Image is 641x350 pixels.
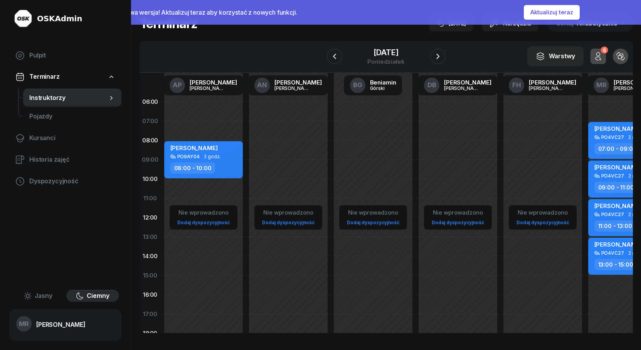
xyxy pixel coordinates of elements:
[35,291,52,301] span: Jasny
[259,208,318,218] div: Nie wprowadzono
[344,208,402,218] div: Nie wprowadzono
[353,82,362,88] span: BG
[140,304,161,324] div: 17:00
[9,172,121,191] a: Dyspozycyjność
[274,86,311,91] div: [PERSON_NAME]
[140,150,161,169] div: 09:00
[140,17,197,30] h1: Terminarz
[9,68,121,86] a: Terminarz
[529,86,566,91] div: [PERSON_NAME]
[513,206,572,229] button: Nie wprowadzonoDodaj dyspozycyjność
[418,75,498,95] a: DB[PERSON_NAME][PERSON_NAME]
[9,129,121,147] a: Kursanci
[29,133,115,143] span: Kursanci
[29,176,115,186] span: Dyspozycyjność
[259,206,318,229] button: Nie wprowadzonoDodaj dyspozycyjność
[444,79,491,85] div: [PERSON_NAME]
[9,150,121,169] a: Historia zajęć
[259,218,318,227] a: Dodaj dyspozycyjność
[140,285,161,304] div: 16:00
[170,144,218,152] span: [PERSON_NAME]
[87,291,109,301] span: Ciemny
[173,82,182,88] span: AP
[12,290,65,302] button: Jasny
[367,49,404,56] div: [DATE]
[527,46,584,66] button: Warstwy
[503,75,582,95] a: FH[PERSON_NAME][PERSON_NAME]
[594,182,638,193] div: 09:00 - 11:00
[427,82,436,88] span: DB
[177,154,200,159] div: PO9AY04
[82,8,298,16] span: Dostępna jest nowa wersja! Aktualizuj teraz aby korzystać z nowych funkcji.
[29,72,60,82] span: Terminarz
[140,131,161,150] div: 08:00
[190,79,237,85] div: [PERSON_NAME]
[529,79,576,85] div: [PERSON_NAME]
[23,89,121,107] a: Instruktorzy
[174,206,233,229] button: Nie wprowadzonoDodaj dyspozycyjność
[140,324,161,343] div: 18:00
[190,86,227,91] div: [PERSON_NAME]
[174,218,233,227] a: Dodaj dyspozycyjność
[601,173,624,178] div: PO4VC27
[594,220,636,232] div: 11:00 - 13:00
[29,112,115,122] span: Pojazdy
[344,218,402,227] a: Dodaj dyspozycyjność
[274,79,322,85] div: [PERSON_NAME]
[140,208,161,227] div: 12:00
[14,9,32,28] img: logo-light@2x.png
[23,107,121,126] a: Pojazdy
[591,49,606,64] button: 5
[29,155,115,165] span: Historia zajęć
[370,79,396,85] div: Beniamin
[370,86,396,91] div: Górski
[36,321,86,328] div: [PERSON_NAME]
[524,5,580,20] button: Aktualizuj teraz
[140,227,161,247] div: 13:00
[429,218,487,227] a: Dodaj dyspozycyjność
[367,59,404,64] div: poniedziałek
[9,46,121,65] a: Pulpit
[140,92,161,112] div: 06:00
[37,13,82,24] div: OSKAdmin
[19,321,29,327] span: MR
[170,162,215,174] div: 08:00 - 10:00
[204,154,220,159] span: 2 godz.
[163,75,243,95] a: AP[PERSON_NAME][PERSON_NAME]
[513,208,572,218] div: Nie wprowadzono
[513,218,572,227] a: Dodaj dyspozycyjność
[344,206,402,229] button: Nie wprowadzonoDodaj dyspozycyjność
[66,290,119,302] button: Ciemny
[536,51,575,61] div: Warstwy
[174,208,233,218] div: Nie wprowadzono
[140,247,161,266] div: 14:00
[140,189,161,208] div: 11:00
[601,250,624,255] div: PO4VC27
[140,112,161,131] div: 07:00
[257,82,267,88] span: AN
[140,266,161,285] div: 15:00
[29,51,115,61] span: Pulpit
[594,143,641,154] div: 07:00 - 09:00
[248,75,328,95] a: AN[PERSON_NAME][PERSON_NAME]
[601,47,608,54] div: 5
[512,82,521,88] span: FH
[596,82,607,88] span: MR
[601,212,624,217] div: PO4VC27
[594,259,637,270] div: 13:00 - 15:00
[140,169,161,189] div: 10:00
[429,206,487,229] button: Nie wprowadzonoDodaj dyspozycyjność
[29,93,108,103] span: Instruktorzy
[429,208,487,218] div: Nie wprowadzono
[601,135,624,140] div: PO4VC27
[444,86,481,91] div: [PERSON_NAME]
[344,75,402,95] a: BGBeniaminGórski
